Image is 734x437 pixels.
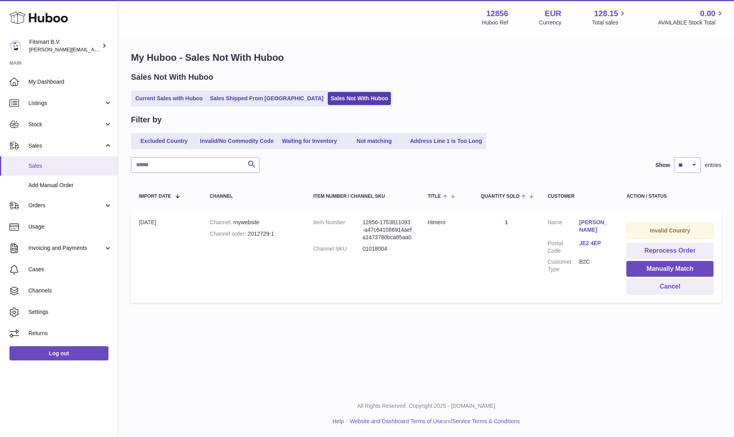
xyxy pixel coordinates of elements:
a: Current Sales with Huboo [133,92,205,105]
button: Cancel [626,279,713,295]
div: Currency [539,19,562,26]
span: Returns [28,330,112,337]
span: Usage [28,223,112,231]
strong: 12856 [486,8,508,19]
a: Not matching [343,135,406,148]
li: and [347,418,520,425]
span: Settings [28,308,112,316]
a: Invalid/No Commodity Code [197,135,276,148]
label: Show [656,161,670,169]
div: Channel [210,194,298,199]
span: Invoicing and Payments [28,244,104,252]
img: jonathan@leaderoo.com [9,40,21,52]
td: [DATE] [131,211,202,303]
span: Listings [28,99,104,107]
a: Excluded Country [133,135,196,148]
div: Huboo Ref [482,19,508,26]
span: My Dashboard [28,78,112,86]
a: Log out [9,346,108,360]
span: Import date [139,194,171,199]
dd: 12856-1753811093-a47c641086914aefa1473780bca85aa0 [362,219,412,241]
strong: Channel [210,219,233,225]
strong: Invalid Country [650,227,690,234]
strong: Channel order [210,231,248,237]
span: Cases [28,266,112,273]
a: [PERSON_NAME] [579,219,611,234]
strong: EUR [545,8,561,19]
div: mywebsite [210,219,298,226]
span: entries [705,161,721,169]
a: 0.00 AVAILABLE Stock Total [658,8,725,26]
span: [PERSON_NAME][EMAIL_ADDRESS][DOMAIN_NAME] [29,46,158,53]
div: Item Number / Channel SKU [313,194,412,199]
span: Total sales [592,19,627,26]
dt: Channel SKU [313,245,362,253]
a: Service Terms & Conditions [452,418,520,424]
a: 128.15 Total sales [592,8,627,26]
span: Title [428,194,441,199]
span: AVAILABLE Stock Total [658,19,725,26]
span: 0.00 [700,8,715,19]
span: 128.15 [594,8,618,19]
h2: Filter by [131,114,162,125]
span: Quantity Sold [481,194,519,199]
span: Stock [28,121,104,128]
h1: My Huboo - Sales Not With Huboo [131,51,721,64]
div: Himero [428,219,465,226]
div: Action / Status [626,194,713,199]
span: Orders [28,202,104,209]
p: All Rights Reserved. Copyright 2025 - [DOMAIN_NAME] [125,402,728,410]
div: 2012729-1 [210,230,298,238]
a: Help [332,418,344,424]
a: Website and Dashboard Terms of Use [350,418,443,424]
a: JE2 4EP [579,240,611,247]
div: Fitsmart B.V. [29,38,100,53]
span: Channels [28,287,112,294]
button: Reprocess Order [626,243,713,259]
button: Manually Match [626,261,713,277]
dt: Item Number [313,219,362,241]
a: Address Line 1 is Too Long [407,135,485,148]
span: Sales [28,142,104,150]
a: 1 [505,219,508,225]
a: Sales Shipped From [GEOGRAPHIC_DATA] [207,92,326,105]
span: Add Manual Order [28,182,112,189]
span: Sales [28,162,112,170]
a: Waiting for Inventory [278,135,341,148]
div: Customer [547,194,611,199]
h2: Sales Not With Huboo [131,72,213,83]
dt: Postal Code [547,240,579,255]
dd: B2C [579,258,611,273]
dt: Name [547,219,579,236]
a: Sales Not With Huboo [328,92,391,105]
dt: Customer Type [547,258,579,273]
dd: 01018004 [362,245,412,253]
